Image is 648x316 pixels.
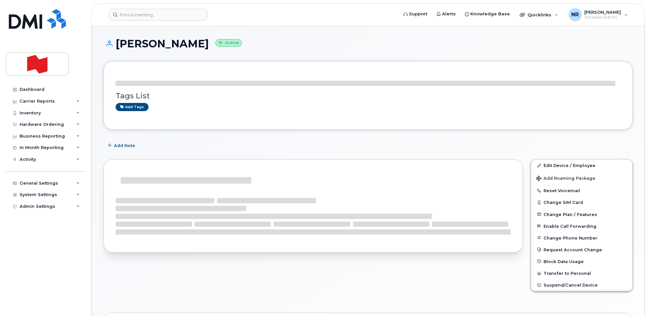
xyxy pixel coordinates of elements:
[103,38,633,49] h1: [PERSON_NAME]
[531,244,632,256] button: Request Account Change
[531,279,632,291] button: Suspend/Cancel Device
[531,208,632,220] button: Change Plan / Features
[531,196,632,208] button: Change SIM Card
[103,140,141,151] button: Add Note
[531,171,632,185] button: Add Roaming Package
[536,176,595,182] span: Add Roaming Package
[531,256,632,267] button: Block Data Usage
[544,283,598,288] span: Suspend/Cancel Device
[114,142,135,149] span: Add Note
[116,103,149,111] a: Add tags
[531,159,632,171] a: Edit Device / Employee
[531,185,632,196] button: Reset Voicemail
[531,232,632,244] button: Change Phone Number
[544,212,597,217] span: Change Plan / Features
[215,39,242,47] small: Active
[531,267,632,279] button: Transfer to Personal
[116,92,621,100] h3: Tags List
[544,224,596,228] span: Enable Call Forwarding
[531,220,632,232] button: Enable Call Forwarding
